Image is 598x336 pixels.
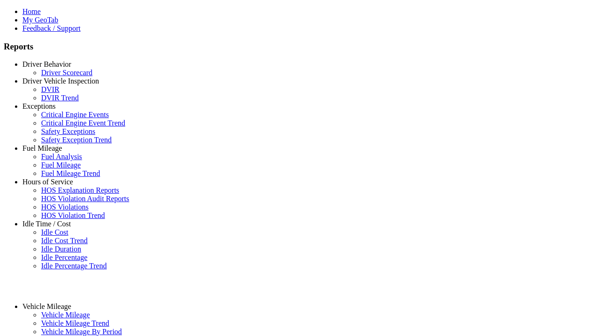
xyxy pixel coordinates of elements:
[41,262,107,270] a: Idle Percentage Trend
[41,127,95,135] a: Safety Exceptions
[41,111,109,119] a: Critical Engine Events
[22,178,73,186] a: Hours of Service
[41,195,129,203] a: HOS Violation Audit Reports
[41,237,88,245] a: Idle Cost Trend
[41,245,81,253] a: Idle Duration
[22,24,80,32] a: Feedback / Support
[22,302,71,310] a: Vehicle Mileage
[22,102,56,110] a: Exceptions
[4,42,594,52] h3: Reports
[41,169,100,177] a: Fuel Mileage Trend
[41,311,90,319] a: Vehicle Mileage
[22,77,99,85] a: Driver Vehicle Inspection
[41,319,109,327] a: Vehicle Mileage Trend
[22,60,71,68] a: Driver Behavior
[22,144,62,152] a: Fuel Mileage
[22,7,41,15] a: Home
[41,328,122,336] a: Vehicle Mileage By Period
[22,220,71,228] a: Idle Time / Cost
[41,136,112,144] a: Safety Exception Trend
[22,16,58,24] a: My GeoTab
[41,153,82,161] a: Fuel Analysis
[41,119,125,127] a: Critical Engine Event Trend
[41,161,81,169] a: Fuel Mileage
[41,94,78,102] a: DVIR Trend
[41,228,68,236] a: Idle Cost
[41,203,88,211] a: HOS Violations
[41,186,119,194] a: HOS Explanation Reports
[41,253,87,261] a: Idle Percentage
[41,85,59,93] a: DVIR
[41,211,105,219] a: HOS Violation Trend
[41,69,93,77] a: Driver Scorecard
